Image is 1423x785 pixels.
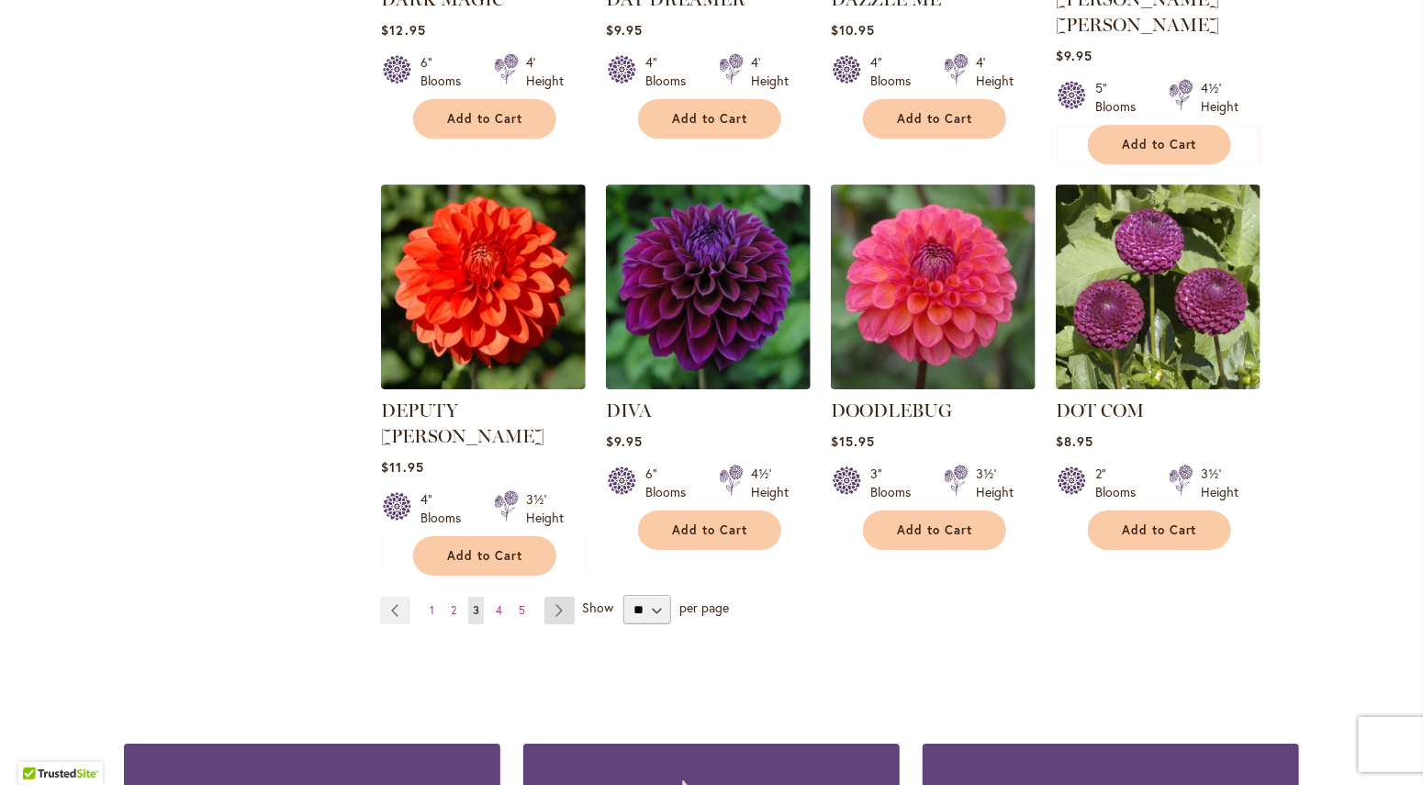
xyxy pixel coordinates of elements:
div: 4" Blooms [420,490,472,527]
a: Diva [606,376,811,393]
span: $8.95 [1056,432,1093,450]
div: 4' Height [751,53,789,90]
div: 3½' Height [1201,465,1238,501]
span: 3 [473,603,479,617]
img: Diva [606,185,811,389]
div: 4' Height [526,53,564,90]
span: 1 [430,603,434,617]
div: 5" Blooms [1095,79,1147,116]
span: Add to Cart [447,548,522,564]
img: DOT COM [1056,185,1261,389]
div: 6" Blooms [420,53,472,90]
div: 4½' Height [751,465,789,501]
a: 4 [491,597,507,624]
div: 3" Blooms [870,465,922,501]
span: Add to Cart [1122,137,1197,152]
a: DIVA [606,399,652,421]
button: Add to Cart [413,536,556,576]
button: Add to Cart [638,510,781,550]
button: Add to Cart [638,99,781,139]
span: Add to Cart [897,522,972,538]
img: DOODLEBUG [831,185,1036,389]
a: DEPUTY [PERSON_NAME] [381,399,544,447]
img: DEPUTY BOB [381,185,586,389]
span: $15.95 [831,432,875,450]
span: $10.95 [831,21,875,39]
button: Add to Cart [1088,510,1231,550]
a: 5 [514,597,530,624]
a: 1 [425,597,439,624]
span: $9.95 [1056,47,1092,64]
iframe: Launch Accessibility Center [14,720,65,771]
div: 3½' Height [526,490,564,527]
div: 3½' Height [976,465,1014,501]
a: 2 [446,597,461,624]
a: DOODLEBUG [831,399,952,421]
span: Add to Cart [672,522,747,538]
span: 2 [451,603,456,617]
span: per page [679,600,729,617]
div: 2" Blooms [1095,465,1147,501]
span: Show [582,600,613,617]
button: Add to Cart [863,510,1006,550]
div: 4" Blooms [870,53,922,90]
span: $11.95 [381,458,423,476]
button: Add to Cart [413,99,556,139]
span: Add to Cart [672,111,747,127]
button: Add to Cart [863,99,1006,139]
span: $9.95 [606,432,643,450]
span: 5 [519,603,525,617]
a: DOT COM [1056,376,1261,393]
span: Add to Cart [447,111,522,127]
a: DEPUTY BOB [381,376,586,393]
span: $9.95 [606,21,643,39]
span: 4 [496,603,502,617]
span: $12.95 [381,21,425,39]
div: 4½' Height [1201,79,1238,116]
span: Add to Cart [1122,522,1197,538]
button: Add to Cart [1088,125,1231,164]
div: 4" Blooms [645,53,697,90]
div: 4' Height [976,53,1014,90]
span: Add to Cart [897,111,972,127]
a: DOODLEBUG [831,376,1036,393]
div: 6" Blooms [645,465,697,501]
a: DOT COM [1056,399,1144,421]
